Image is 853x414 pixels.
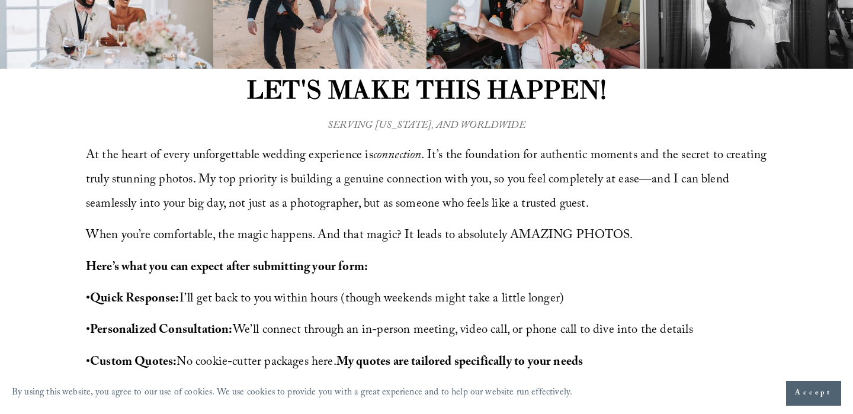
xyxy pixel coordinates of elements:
[90,352,177,373] strong: Custom Quotes:
[246,73,607,105] strong: LET'S MAKE THIS HAPPEN!
[90,289,179,310] strong: Quick Response:
[86,289,564,310] span: • I’ll get back to you within hours (though weekends might take a little longer)
[328,118,525,135] em: SERVING [US_STATE], AND WORLDWIDE
[90,320,232,341] strong: Personalized Consultation:
[786,381,841,406] button: Accept
[86,258,368,278] strong: Here’s what you can expect after submitting your form:
[336,352,583,373] strong: My quotes are tailored specifically to your needs
[86,226,633,246] span: When you’re comfortable, the magic happens. And that magic? It leads to absolutely AMAZING PHOTOS.
[795,387,832,399] span: Accept
[86,320,693,341] span: • We’ll connect through an in-person meeting, video call, or phone call to dive into the details
[86,352,583,373] span: • No cookie-cutter packages here.
[373,146,422,166] em: connection
[12,384,572,403] p: By using this website, you agree to our use of cookies. We use cookies to provide you with a grea...
[86,146,770,216] span: At the heart of every unforgettable wedding experience is . It’s the foundation for authentic mom...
